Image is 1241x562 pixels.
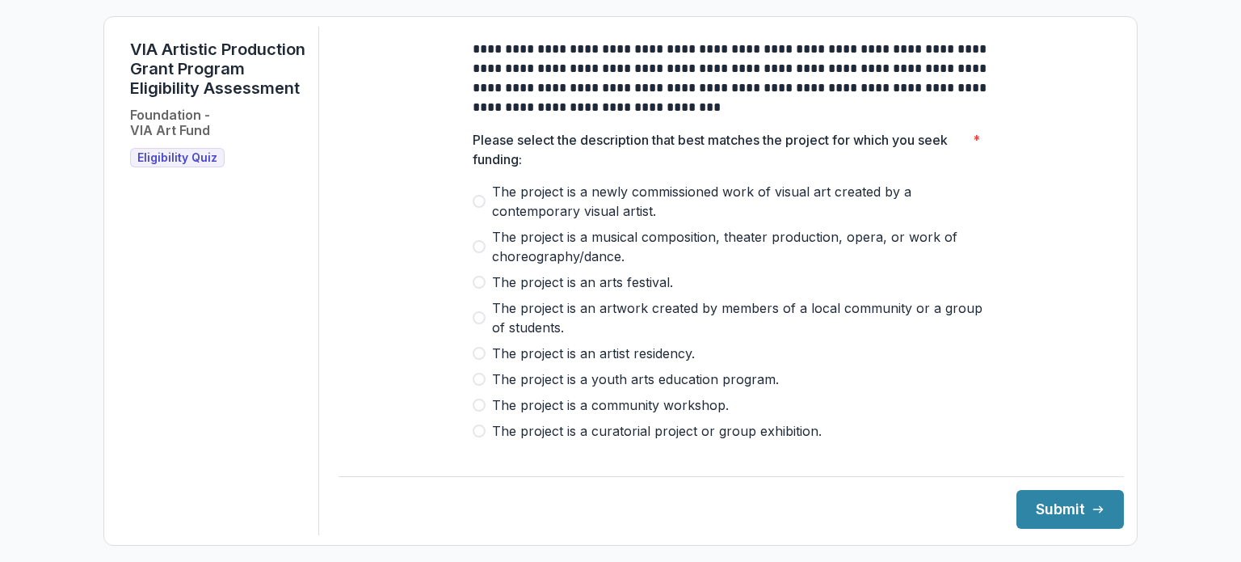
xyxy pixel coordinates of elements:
[1016,490,1124,529] button: Submit
[492,421,822,441] span: The project is a curatorial project or group exhibition.
[492,227,990,266] span: The project is a musical composition, theater production, opera, or work of choreography/dance.
[492,344,695,363] span: The project is an artist residency.
[473,130,966,169] p: Please select the description that best matches the project for which you seek funding:
[492,395,729,415] span: The project is a community workshop.
[492,182,990,221] span: The project is a newly commissioned work of visual art created by a contemporary visual artist.
[492,273,673,292] span: The project is an arts festival.
[130,108,210,138] h2: Foundation - VIA Art Fund
[130,40,305,98] h1: VIA Artistic Production Grant Program Eligibility Assessment
[492,298,990,337] span: The project is an artwork created by members of a local community or a group of students.
[492,370,779,389] span: The project is a youth arts education program.
[137,151,217,165] span: Eligibility Quiz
